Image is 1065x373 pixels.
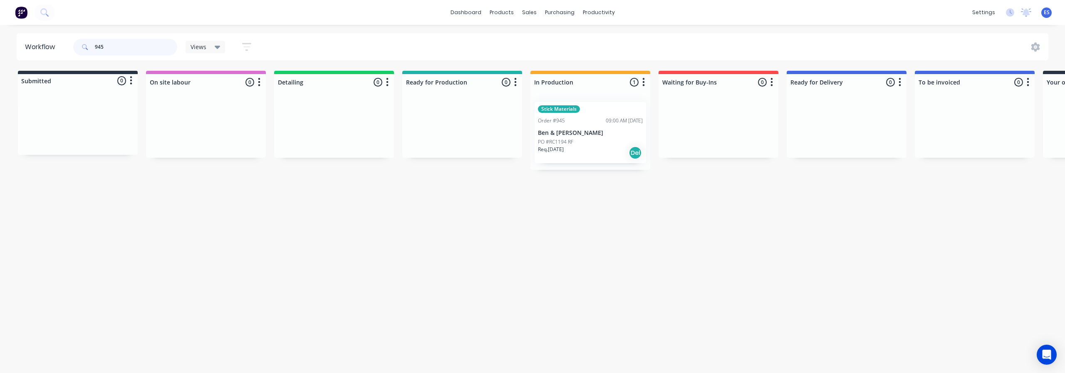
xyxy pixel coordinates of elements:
div: products [485,6,518,19]
div: 09:00 AM [DATE] [606,117,643,124]
div: Order #945 [538,117,565,124]
p: Req. [DATE] [538,146,564,153]
div: Workflow [25,42,59,52]
input: Search for orders... [95,39,177,55]
p: PO #RC1194 RF [538,138,573,146]
div: Stick MaterialsOrder #94509:00 AM [DATE]Ben & [PERSON_NAME]PO #RC1194 RFReq.[DATE]Del [535,102,646,163]
div: Open Intercom Messenger [1037,345,1057,365]
div: settings [968,6,999,19]
div: purchasing [541,6,579,19]
div: Stick Materials [538,105,580,113]
div: productivity [579,6,619,19]
p: Ben & [PERSON_NAME] [538,129,643,137]
span: Views [191,42,206,51]
div: sales [518,6,541,19]
span: ES [1044,9,1050,16]
div: Del [629,146,642,159]
a: dashboard [446,6,485,19]
img: Factory [15,6,27,19]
